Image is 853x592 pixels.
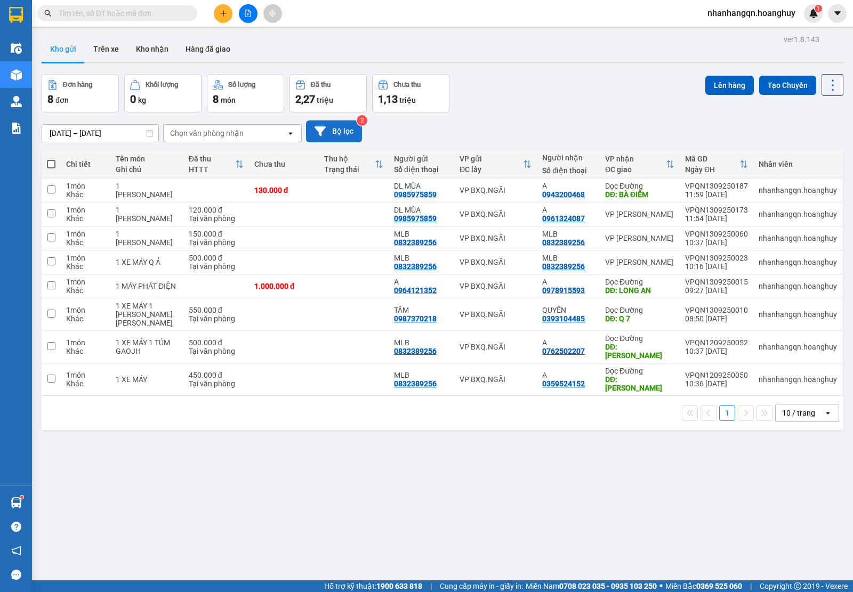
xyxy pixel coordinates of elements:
div: nhanhangqn.hoanghuy [759,375,837,384]
div: VP nhận [605,155,666,163]
div: 130.000 đ [254,186,313,194]
sup: 1 [20,496,23,499]
div: A [542,182,594,190]
div: DĐ: NÔNG LÂM [605,343,674,360]
img: warehouse-icon [11,43,22,54]
input: Tìm tên, số ĐT hoặc mã đơn [59,7,184,19]
div: MLB [542,230,594,238]
button: aim [263,4,282,23]
span: | [750,580,752,592]
div: Chưa thu [254,160,313,168]
button: Đơn hàng8đơn [42,74,119,112]
div: Khác [66,262,105,271]
div: nhanhangqn.hoanghuy [759,210,837,218]
img: warehouse-icon [11,69,22,80]
div: Dọc Đường [605,306,674,314]
div: 0359524152 [542,379,585,388]
div: 1 BAO VẢI [116,182,178,199]
div: 0832389256 [394,379,437,388]
div: A [542,206,594,214]
span: plus [220,10,227,17]
div: Khác [66,214,105,223]
div: Số điện thoại [542,166,594,175]
div: 10:36 [DATE] [685,379,748,388]
div: ĐC giao [605,165,666,174]
div: Trạng thái [324,165,375,174]
div: Nhân viên [759,160,837,168]
img: icon-new-feature [809,9,818,18]
strong: 1900 633 818 [376,582,422,590]
div: 0985975859 [394,190,437,199]
div: 0978915593 [542,286,585,295]
button: Đã thu2,27 triệu [289,74,367,112]
div: VP BXQ.NGÃI [460,258,532,266]
span: nhanhangqn.hoanghuy [699,6,804,20]
div: 0964121352 [394,286,437,295]
span: Cung cấp máy in - giấy in: [440,580,523,592]
svg: open [286,129,295,137]
div: 09:27 [DATE] [685,286,748,295]
div: Chọn văn phòng nhận [170,128,244,139]
div: 08:50 [DATE] [685,314,748,323]
div: 1 món [66,278,105,286]
div: DĐ: Q 7 [605,314,674,323]
span: notification [11,546,21,556]
div: VP BXQ.NGÃI [460,375,532,384]
div: 500.000 đ [189,254,244,262]
sup: 1 [815,5,822,12]
button: Khối lượng0kg [124,74,202,112]
div: VPQN1309250015 [685,278,748,286]
div: 1 XE MÁY 1 TÚM GAOJH [116,338,178,355]
div: DL MÙA [394,206,449,214]
div: 1 món [66,254,105,262]
span: Hỗ trợ kỹ thuật: [324,580,422,592]
div: 0832389256 [542,262,585,271]
div: Tại văn phòng [189,347,244,355]
div: MLB [394,371,449,379]
span: 2,27 [295,93,315,106]
div: 0832389256 [542,238,585,247]
div: Đã thu [311,81,331,88]
span: đơn [55,96,69,104]
div: VPQN1309250010 [685,306,748,314]
div: DĐ: NÔNG LÂM [605,375,674,392]
button: caret-down [828,4,847,23]
div: 1 XE MÁY [116,375,178,384]
div: Dọc Đường [605,334,674,343]
div: 450.000 đ [189,371,244,379]
div: 150.000 đ [189,230,244,238]
div: nhanhangqn.hoanghuy [759,343,837,351]
div: Mã GD [685,155,739,163]
div: 1 BAO HUY [116,230,178,247]
div: 10:37 [DATE] [685,238,748,247]
span: copyright [794,582,801,590]
div: nhanhangqn.hoanghuy [759,258,837,266]
div: Khác [66,190,105,199]
div: MLB [394,254,449,262]
div: nhanhangqn.hoanghuy [759,282,837,290]
img: warehouse-icon [11,497,22,508]
strong: 0369 525 060 [696,582,742,590]
span: file-add [244,10,252,17]
div: HTTT [189,165,235,174]
div: MLB [394,338,449,347]
div: nhanhangqn.hoanghuy [759,234,837,242]
div: 1 món [66,182,105,190]
div: 500.000 đ [189,338,244,347]
div: 550.000 đ [189,306,244,314]
div: A [542,371,594,379]
div: VP [PERSON_NAME] [605,210,674,218]
div: VPQN1209250052 [685,338,748,347]
div: nhanhangqn.hoanghuy [759,310,837,319]
button: Trên xe [85,36,127,62]
div: Khác [66,286,105,295]
span: Miền Bắc [665,580,742,592]
span: | [430,580,432,592]
div: Khác [66,314,105,323]
div: 1 món [66,371,105,379]
img: solution-icon [11,123,22,134]
div: 1 MÁY PHÁT ĐIỆN [116,282,178,290]
span: món [221,96,236,104]
div: Tại văn phòng [189,314,244,323]
button: Lên hàng [705,76,754,95]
